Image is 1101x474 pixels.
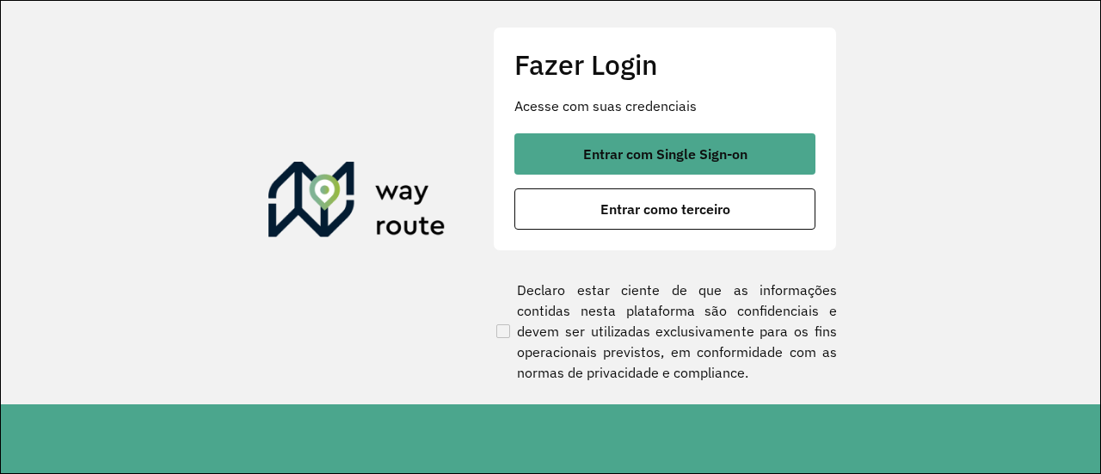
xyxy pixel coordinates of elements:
label: Declaro estar ciente de que as informações contidas nesta plataforma são confidenciais e devem se... [493,280,837,383]
span: Entrar com Single Sign-on [583,147,747,161]
span: Entrar como terceiro [600,202,730,216]
h2: Fazer Login [514,48,815,81]
img: Roteirizador AmbevTech [268,162,446,244]
button: button [514,133,815,175]
button: button [514,188,815,230]
p: Acesse com suas credenciais [514,95,815,116]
